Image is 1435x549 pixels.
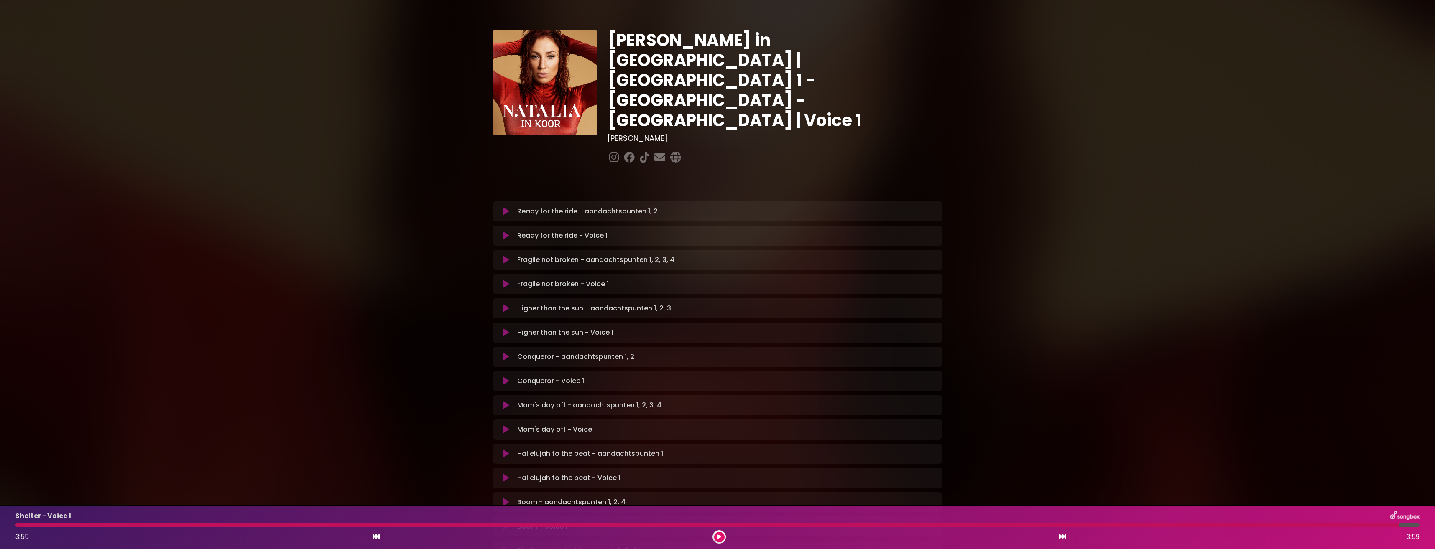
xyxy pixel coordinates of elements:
h1: [PERSON_NAME] in [GEOGRAPHIC_DATA] | [GEOGRAPHIC_DATA] 1 - [GEOGRAPHIC_DATA] - [GEOGRAPHIC_DATA] ... [608,30,942,130]
p: Higher than the sun - aandachtspunten 1, 2, 3 [517,303,671,313]
p: Mom's day off - Voice 1 [517,424,596,435]
p: Mom's day off - aandachtspunten 1, 2, 3, 4 [517,400,661,410]
p: Hallelujah to the beat - aandachtspunten 1 [517,449,663,459]
p: Conqueror - aandachtspunten 1, 2 [517,352,634,362]
p: Shelter - Voice 1 [15,511,71,521]
p: Ready for the ride - aandachtspunten 1, 2 [517,206,658,216]
p: Fragile not broken - Voice 1 [517,279,609,289]
img: YTVS25JmS9CLUqXqkEhs [493,30,597,135]
p: Conqueror - Voice 1 [517,376,584,386]
p: Hallelujah to the beat - Voice 1 [517,473,620,483]
p: Higher than the sun - Voice 1 [517,328,613,338]
p: Fragile not broken - aandachtspunten 1, 2, 3, 4 [517,255,674,265]
p: Ready for the ride - Voice 1 [517,231,608,241]
span: 3:59 [1407,532,1420,542]
h3: [PERSON_NAME] [608,134,942,143]
span: 3:55 [15,532,29,541]
img: songbox-logo-white.png [1390,511,1420,521]
p: Boom - aandachtspunten 1, 2, 4 [517,497,626,507]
